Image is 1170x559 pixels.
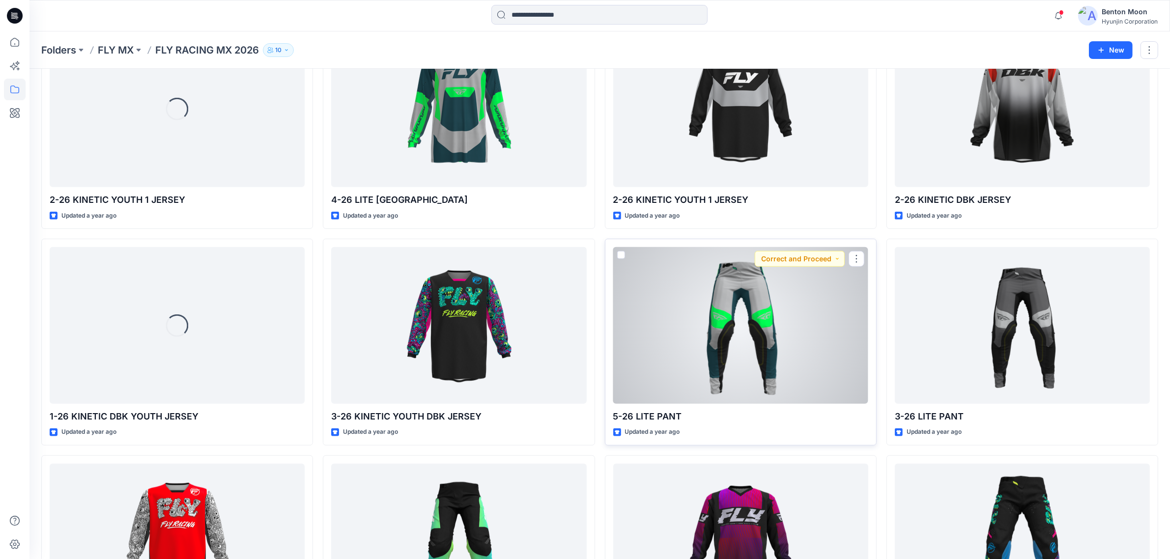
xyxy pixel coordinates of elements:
[1102,18,1158,25] div: Hyunjin Corporation
[895,247,1150,403] a: 3-26 LITE PANT
[61,427,116,437] p: Updated a year ago
[41,43,76,57] a: Folders
[907,427,962,437] p: Updated a year ago
[275,45,282,56] p: 10
[613,410,868,423] p: 5-26 LITE PANT
[895,193,1150,207] p: 2-26 KINETIC DBK JERSEY
[907,211,962,221] p: Updated a year ago
[331,410,586,423] p: 3-26 KINETIC YOUTH DBK JERSEY
[895,31,1150,187] a: 2-26 KINETIC DBK JERSEY
[331,31,586,187] a: 4-26 LITE JERSEY
[895,410,1150,423] p: 3-26 LITE PANT
[50,410,305,423] p: 1-26 KINETIC DBK YOUTH JERSEY
[331,247,586,403] a: 3-26 KINETIC YOUTH DBK JERSEY
[263,43,294,57] button: 10
[331,193,586,207] p: 4-26 LITE [GEOGRAPHIC_DATA]
[613,31,868,187] a: 2-26 KINETIC YOUTH 1 JERSEY
[1102,6,1158,18] div: Benton Moon
[1089,41,1133,59] button: New
[625,211,680,221] p: Updated a year ago
[343,427,398,437] p: Updated a year ago
[613,247,868,403] a: 5-26 LITE PANT
[50,193,305,207] p: 2-26 KINETIC YOUTH 1 JERSEY
[1078,6,1098,26] img: avatar
[98,43,134,57] a: FLY MX
[61,211,116,221] p: Updated a year ago
[343,211,398,221] p: Updated a year ago
[625,427,680,437] p: Updated a year ago
[613,193,868,207] p: 2-26 KINETIC YOUTH 1 JERSEY
[155,43,259,57] p: FLY RACING MX 2026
